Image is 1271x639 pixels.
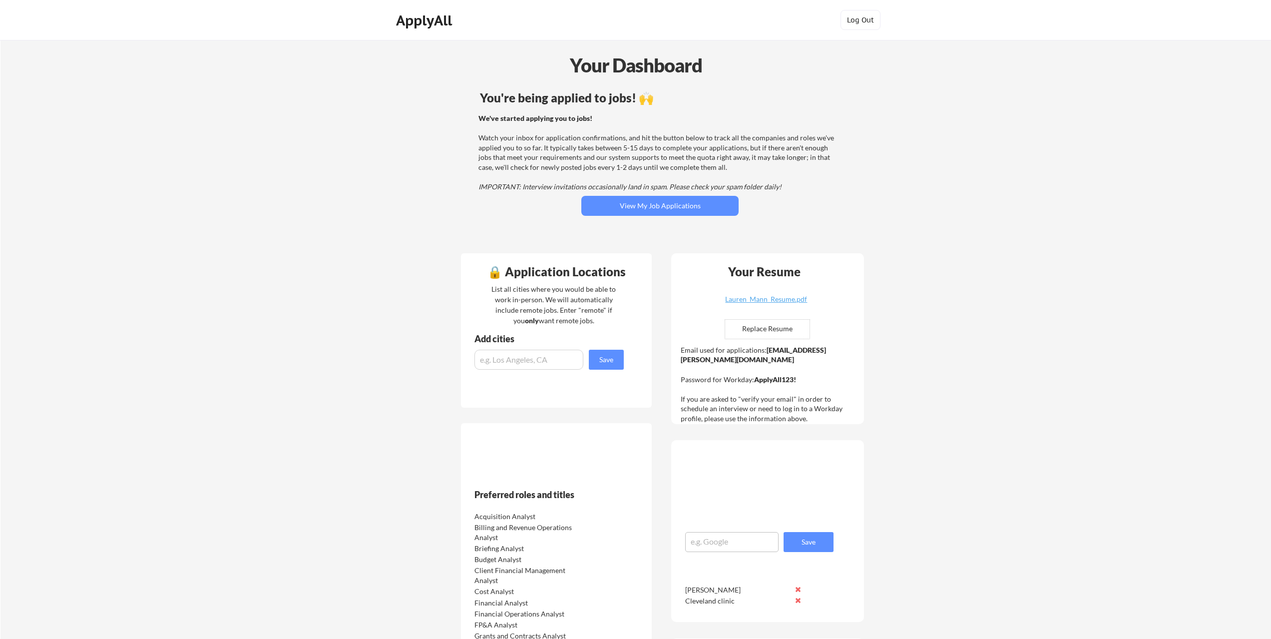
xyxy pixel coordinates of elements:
div: List all cities where you would be able to work in-person. We will automatically include remote j... [485,284,622,326]
button: Log Out [841,10,880,30]
div: Billing and Revenue Operations Analyst [474,523,580,542]
strong: We've started applying you to jobs! [478,114,592,122]
div: Preferred roles and titles [474,490,610,499]
button: View My Job Applications [581,196,739,216]
a: Lauren_Mann_Resume.pdf [707,296,826,311]
div: 🔒 Application Locations [463,266,649,278]
div: Cleveland clinic [685,596,791,606]
div: Email used for applications: Password for Workday: If you are asked to "verify your email" in ord... [681,345,857,424]
div: Client Financial Management Analyst [474,566,580,585]
input: e.g. Los Angeles, CA [474,350,583,370]
div: Briefing Analyst [474,544,580,554]
div: Your Resume [715,266,814,278]
strong: only [525,316,539,325]
div: FP&A Analyst [474,620,580,630]
div: Watch your inbox for application confirmations, and hit the button below to track all the compani... [478,113,839,192]
div: Lauren_Mann_Resume.pdf [707,296,826,303]
div: Cost Analyst [474,587,580,597]
strong: ApplyAll123! [754,375,796,384]
button: Save [589,350,624,370]
div: Budget Analyst [474,555,580,565]
strong: [EMAIL_ADDRESS][PERSON_NAME][DOMAIN_NAME] [681,346,826,364]
button: Save [784,532,834,552]
div: You're being applied to jobs! 🙌 [480,92,840,104]
div: Your Dashboard [1,51,1271,79]
div: Financial Operations Analyst [474,609,580,619]
div: ApplyAll [396,12,455,29]
div: Financial Analyst [474,598,580,608]
div: [PERSON_NAME] [685,585,791,595]
div: Acquisition Analyst [474,512,580,522]
div: Add cities [474,334,626,343]
em: IMPORTANT: Interview invitations occasionally land in spam. Please check your spam folder daily! [478,182,782,191]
